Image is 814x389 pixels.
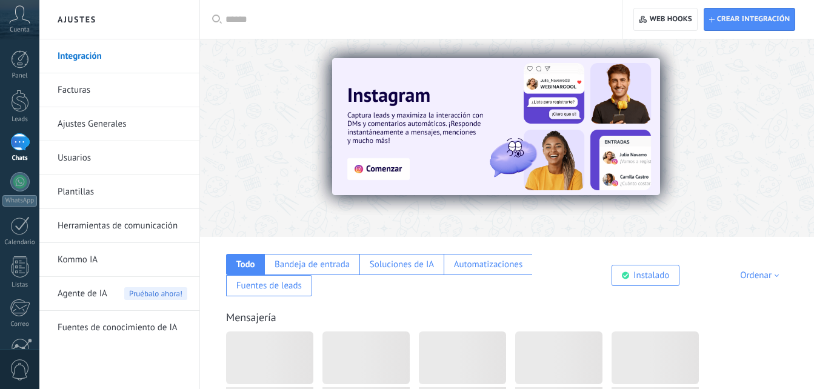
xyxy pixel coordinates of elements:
[2,195,37,207] div: WhatsApp
[58,243,187,277] a: Kommo IA
[2,321,38,328] div: Correo
[275,259,350,270] div: Bandeja de entrada
[39,311,199,344] li: Fuentes de conocimiento de IA
[39,209,199,243] li: Herramientas de comunicación
[39,175,199,209] li: Plantillas
[39,39,199,73] li: Integración
[650,15,692,24] span: Web hooks
[236,280,302,291] div: Fuentes de leads
[58,277,187,311] a: Agente de IA Pruébalo ahora!
[10,26,30,34] span: Cuenta
[332,58,660,195] img: Slide 1
[58,311,187,345] a: Fuentes de conocimiento de IA
[633,270,669,281] div: Instalado
[58,39,187,73] a: Integración
[58,141,187,175] a: Usuarios
[2,239,38,247] div: Calendario
[740,270,783,281] div: Ordenar
[39,243,199,277] li: Kommo IA
[704,8,795,31] button: Crear integración
[633,8,697,31] button: Web hooks
[454,259,523,270] div: Automatizaciones
[58,277,107,311] span: Agente de IA
[2,116,38,124] div: Leads
[39,277,199,311] li: Agente de IA
[58,175,187,209] a: Plantillas
[58,209,187,243] a: Herramientas de comunicación
[39,141,199,175] li: Usuarios
[39,107,199,141] li: Ajustes Generales
[58,73,187,107] a: Facturas
[39,73,199,107] li: Facturas
[2,155,38,162] div: Chats
[58,107,187,141] a: Ajustes Generales
[236,259,255,270] div: Todo
[370,259,434,270] div: Soluciones de IA
[226,310,276,324] a: Mensajería
[2,281,38,289] div: Listas
[2,72,38,80] div: Panel
[124,287,187,300] span: Pruébalo ahora!
[717,15,790,24] span: Crear integración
